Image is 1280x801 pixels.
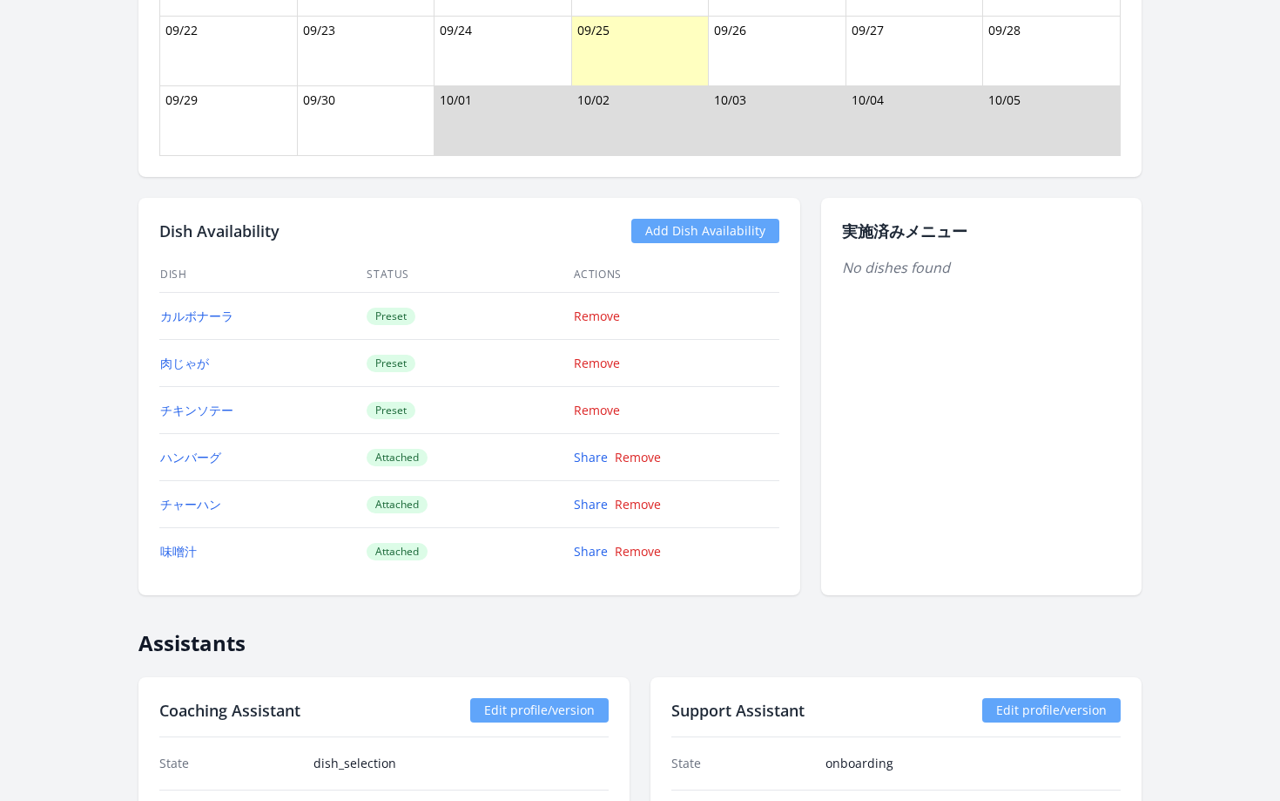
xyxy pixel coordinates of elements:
td: 09/22 [160,17,298,86]
a: Share [574,449,608,465]
span: Attached [367,449,428,466]
a: Share [574,543,608,560]
span: Preset [367,402,415,419]
a: Remove [574,308,620,324]
a: ハンバーグ [160,449,221,465]
a: Share [574,496,608,513]
a: チキンソテー [160,402,233,418]
th: Actions [573,257,779,293]
a: カルボナーラ [160,308,233,324]
h2: Assistants [138,616,1142,656]
td: 09/28 [983,17,1121,86]
span: Preset [367,308,415,325]
dt: State [159,755,300,772]
dd: dish_selection [313,755,609,772]
span: Preset [367,355,415,372]
dd: onboarding [825,755,1121,772]
h2: Coaching Assistant [159,698,300,723]
td: 09/27 [845,17,983,86]
a: Remove [615,496,661,513]
td: 10/03 [709,86,846,156]
a: Remove [574,402,620,418]
a: Edit profile/version [470,698,609,723]
td: 09/24 [435,17,572,86]
td: 09/26 [709,17,846,86]
a: Edit profile/version [982,698,1121,723]
dt: State [671,755,812,772]
td: 09/30 [297,86,435,156]
th: Status [366,257,572,293]
th: Dish [159,257,366,293]
span: Attached [367,496,428,513]
span: Attached [367,543,428,560]
p: No dishes found [842,257,1121,278]
td: 09/25 [571,17,709,86]
td: 10/05 [983,86,1121,156]
a: 味噌汁 [160,543,197,560]
h2: Support Assistant [671,698,805,723]
a: Add Dish Availability [631,219,779,243]
h2: Dish Availability [159,219,280,243]
a: Remove [615,543,661,560]
td: 10/01 [435,86,572,156]
a: チャーハン [160,496,221,513]
td: 09/23 [297,17,435,86]
a: 肉じゃが [160,355,209,371]
a: Remove [615,449,661,465]
td: 10/04 [845,86,983,156]
td: 10/02 [571,86,709,156]
td: 09/29 [160,86,298,156]
a: Remove [574,355,620,371]
h2: 実施済みメニュー [842,219,1121,243]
